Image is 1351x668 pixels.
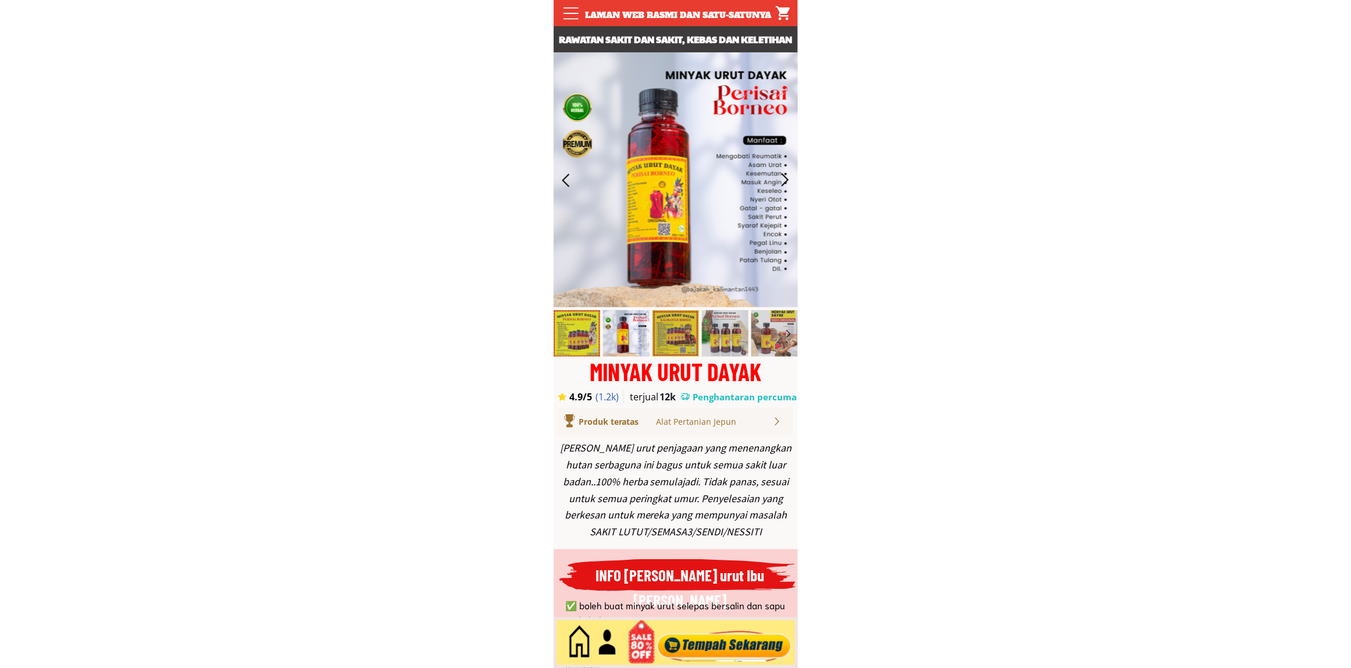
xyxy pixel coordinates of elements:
h3: 12k [660,390,679,403]
h3: Rawatan sakit dan sakit, kebas dan keletihan [554,32,798,47]
div: Alat Pertanian Jepun [657,415,772,428]
div: MINYAK URUT DAYAK [554,360,798,383]
h3: INFO [PERSON_NAME] urut Ibu [PERSON_NAME] [588,563,773,613]
h3: 4.9/5 [569,390,602,403]
div: [PERSON_NAME] urut penjagaan yang menenangkan hutan serbaguna ini bagus untuk semua sakit luar ba... [559,440,792,541]
h3: (1.2k) [596,390,625,403]
div: Produk teratas [579,415,672,428]
h3: Penghantaran percuma [693,391,797,403]
div: Laman web rasmi dan satu-satunya [579,9,778,22]
li: ✅ boleh buat minyak urut selepas bersalin dan sapu pada baby [557,598,797,627]
h3: terjual [630,390,669,403]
